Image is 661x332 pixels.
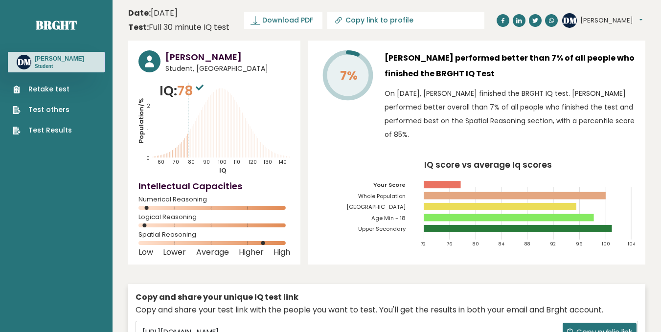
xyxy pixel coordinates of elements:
[249,158,257,166] tspan: 120
[220,166,227,175] tspan: IQ
[340,67,358,84] tspan: 7%
[580,16,642,25] button: [PERSON_NAME]
[279,158,287,166] tspan: 140
[262,15,313,25] span: Download PDF
[628,241,636,247] tspan: 104
[447,241,453,247] tspan: 76
[138,233,290,237] span: Spatial Reasoning
[163,250,186,254] span: Lower
[138,198,290,201] span: Numerical Reasoning
[147,102,150,110] tspan: 2
[138,179,290,193] h4: Intellectual Capacities
[188,158,195,166] tspan: 80
[128,22,149,33] b: Test:
[473,241,479,247] tspan: 80
[385,87,635,141] p: On [DATE], [PERSON_NAME] finished the BRGHT IQ test. [PERSON_NAME] performed better overall than ...
[13,125,72,135] a: Test Results
[371,214,406,222] tspan: Age Min - 18
[274,250,290,254] span: High
[424,159,552,171] tspan: IQ score vs average Iq scores
[563,14,577,25] text: DM
[602,241,610,247] tspan: 100
[203,158,210,166] tspan: 90
[264,158,272,166] tspan: 130
[128,22,229,33] div: Full 30 minute IQ test
[147,128,149,135] tspan: 1
[138,250,153,254] span: Low
[219,158,227,166] tspan: 100
[136,291,638,303] div: Copy and share your unique IQ test link
[146,155,150,162] tspan: 0
[136,304,638,316] div: Copy and share your test link with the people you want to test. You'll get the results in both yo...
[550,241,556,247] tspan: 92
[158,158,164,166] tspan: 60
[244,12,322,29] a: Download PDF
[18,56,31,67] text: DM
[165,64,290,74] span: Student, [GEOGRAPHIC_DATA]
[234,158,241,166] tspan: 110
[13,84,72,94] a: Retake test
[576,241,583,247] tspan: 96
[128,7,151,19] b: Date:
[385,50,635,82] h3: [PERSON_NAME] performed better than 7% of all people who finished the BRGHT IQ Test
[36,17,77,33] a: Brght
[160,81,206,101] p: IQ:
[358,225,406,233] tspan: Upper Secondary
[373,181,406,189] tspan: Your Score
[524,241,530,247] tspan: 88
[35,55,84,63] h3: [PERSON_NAME]
[165,50,290,64] h3: [PERSON_NAME]
[499,241,504,247] tspan: 84
[137,98,145,143] tspan: Population/%
[35,63,84,70] p: Student
[346,203,406,211] tspan: [GEOGRAPHIC_DATA]
[13,105,72,115] a: Test others
[239,250,264,254] span: Higher
[358,192,406,200] tspan: Whole Population
[138,215,290,219] span: Logical Reasoning
[421,241,426,247] tspan: 72
[177,82,206,100] span: 78
[128,7,178,19] time: [DATE]
[196,250,229,254] span: Average
[173,158,180,166] tspan: 70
